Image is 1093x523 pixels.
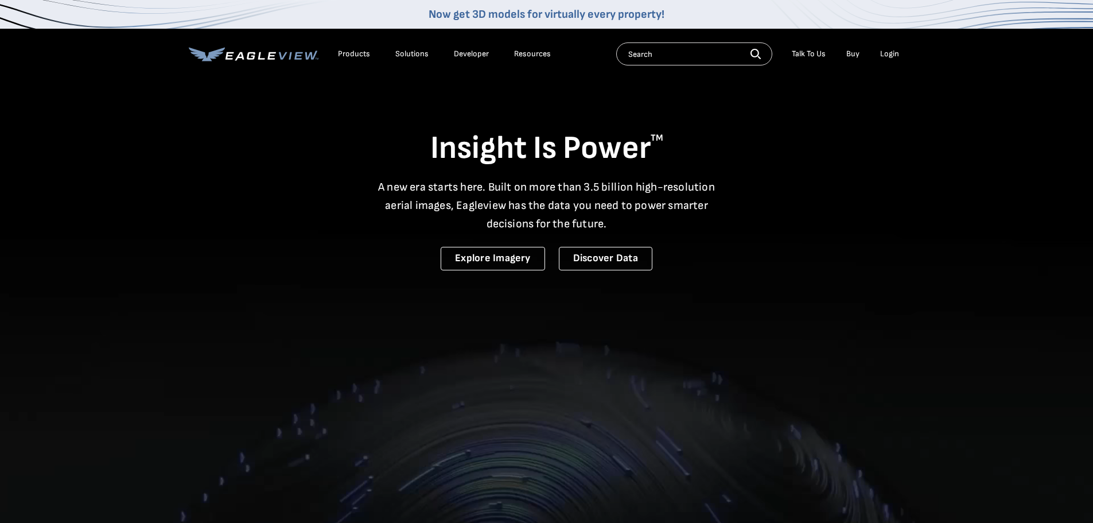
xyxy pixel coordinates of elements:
sup: TM [651,133,663,144]
div: Products [338,49,370,59]
div: Talk To Us [792,49,826,59]
p: A new era starts here. Built on more than 3.5 billion high-resolution aerial images, Eagleview ha... [371,178,722,233]
input: Search [616,42,772,65]
div: Login [880,49,899,59]
a: Discover Data [559,247,652,270]
div: Resources [514,49,551,59]
div: Solutions [395,49,429,59]
a: Now get 3D models for virtually every property! [429,7,664,21]
a: Buy [846,49,859,59]
a: Developer [454,49,489,59]
h1: Insight Is Power [189,129,905,169]
a: Explore Imagery [441,247,545,270]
